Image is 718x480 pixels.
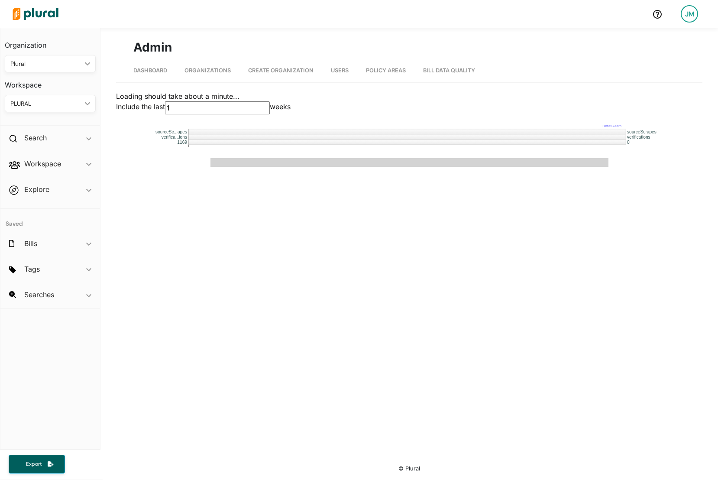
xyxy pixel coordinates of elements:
[627,135,650,139] text: verifications
[133,38,685,56] h1: Admin
[248,58,314,82] a: Create Organization
[162,135,187,139] text: verifica...ions
[331,58,349,82] a: Users
[20,461,48,468] span: Export
[366,58,406,82] a: Policy Areas
[24,133,47,143] h2: Search
[9,455,65,474] button: Export
[398,465,420,472] small: © Plural
[133,58,167,82] a: Dashboard
[184,67,231,74] span: Organizations
[674,2,705,26] a: JM
[0,209,100,230] h4: Saved
[116,101,702,114] label: Include the last weeks
[133,67,167,74] span: Dashboard
[24,159,61,169] h2: Workspace
[184,58,231,82] a: Organizations
[24,239,37,248] h2: Bills
[681,5,698,23] div: JM
[331,67,349,74] span: Users
[5,32,96,52] h3: Organization
[178,140,188,145] text: 1169
[10,99,81,108] div: PLURAL
[116,91,702,101] div: Loading should take about a minute...
[24,185,49,194] h2: Explore
[627,140,630,145] text: 0
[24,264,40,274] h2: Tags
[423,67,475,74] span: Bill Data Quality
[603,124,622,128] text: Reset Zoom
[423,58,475,82] a: Bill Data Quality
[24,290,54,299] h2: Searches
[366,67,406,74] span: Policy Areas
[248,67,314,74] span: Create Organization
[5,72,96,91] h3: Workspace
[10,59,81,68] div: Plural
[165,101,270,114] input: Include the last weeks
[627,130,657,134] text: sourceScrapes
[155,130,187,134] text: sourceSc...apes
